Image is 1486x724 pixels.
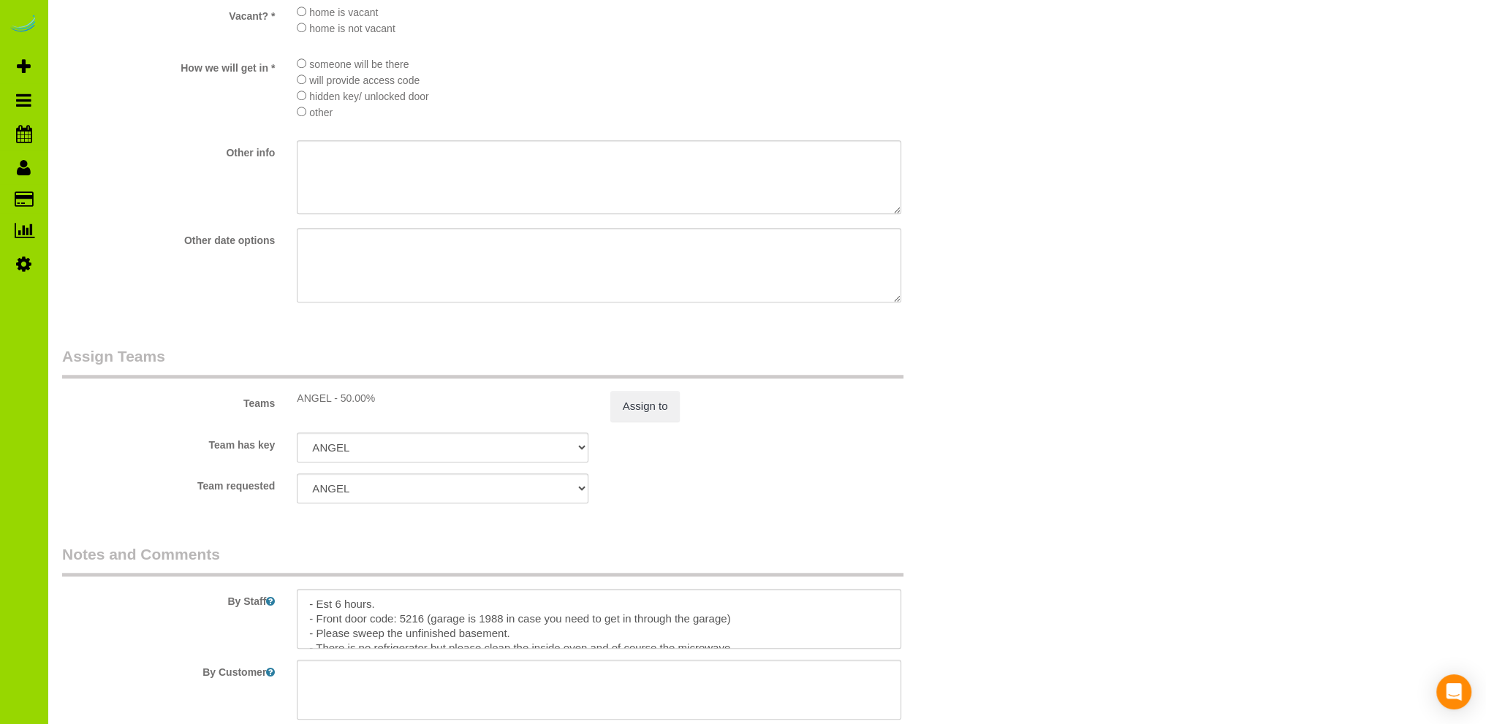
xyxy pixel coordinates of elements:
label: Team requested [51,473,286,493]
label: Other date options [51,228,286,248]
label: Other info [51,140,286,160]
button: Assign to [610,391,681,422]
label: Vacant? * [51,4,286,23]
legend: Assign Teams [62,346,903,378]
label: Teams [51,391,286,411]
label: By Customer [51,660,286,679]
span: someone will be there [309,58,409,70]
span: hidden key/ unlocked door [309,91,428,102]
span: home is not vacant [309,23,395,34]
label: How we will get in * [51,56,286,75]
img: Automaid Logo [9,15,38,35]
span: other [309,107,333,118]
label: By Staff [51,589,286,609]
span: will provide access code [309,75,420,86]
div: Open Intercom Messenger [1436,674,1471,709]
span: home is vacant [309,7,378,18]
legend: Notes and Comments [62,544,903,576]
div: ANGEL - 50.00% [297,391,588,405]
label: Team has key [51,433,286,452]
